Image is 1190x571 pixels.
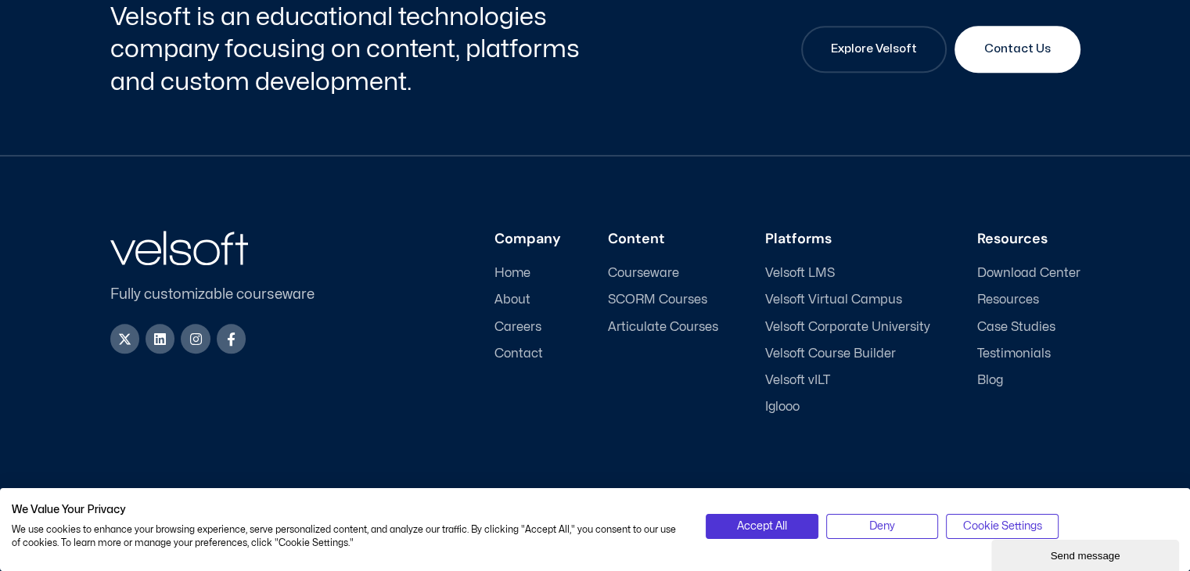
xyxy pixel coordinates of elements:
a: Resources [977,293,1080,307]
span: Explore Velsoft [831,40,917,59]
a: Courseware [608,266,718,281]
h3: Company [494,231,561,248]
span: Careers [494,320,541,335]
p: Fully customizable courseware [110,284,340,305]
h3: Content [608,231,718,248]
span: Cookie Settings [962,518,1041,535]
span: Blog [977,373,1003,388]
p: We use cookies to enhance your browsing experience, serve personalized content, and analyze our t... [12,523,682,550]
a: Velsoft LMS [765,266,930,281]
a: SCORM Courses [608,293,718,307]
span: Deny [869,518,895,535]
span: Iglooo [765,400,800,415]
a: Download Center [977,266,1080,281]
a: Velsoft vILT [765,373,930,388]
span: Testimonials [977,347,1051,361]
h3: Platforms [765,231,930,248]
span: Velsoft LMS [765,266,835,281]
span: Velsoft Virtual Campus [765,293,902,307]
h3: Resources [977,231,1080,248]
a: Home [494,266,561,281]
span: Contact [494,347,543,361]
h2: Velsoft is an educational technologies company focusing on content, platforms and custom developm... [110,1,591,99]
button: Adjust cookie preferences [946,514,1058,539]
span: Resources [977,293,1039,307]
a: Velsoft Virtual Campus [765,293,930,307]
span: Home [494,266,530,281]
button: Deny all cookies [826,514,938,539]
a: Careers [494,320,561,335]
span: Courseware [608,266,679,281]
a: Case Studies [977,320,1080,335]
span: About [494,293,530,307]
a: Contact [494,347,561,361]
button: Accept all cookies [706,514,818,539]
a: Velsoft Course Builder [765,347,930,361]
a: Articulate Courses [608,320,718,335]
span: Velsoft Course Builder [765,347,896,361]
a: Explore Velsoft [801,26,947,73]
span: SCORM Courses [608,293,707,307]
a: Velsoft Corporate University [765,320,930,335]
a: Iglooo [765,400,930,415]
iframe: chat widget [991,537,1182,571]
span: Accept All [737,518,787,535]
span: Velsoft vILT [765,373,830,388]
a: Testimonials [977,347,1080,361]
a: About [494,293,561,307]
h2: We Value Your Privacy [12,503,682,517]
span: Case Studies [977,320,1055,335]
span: Contact Us [984,40,1051,59]
a: Contact Us [955,26,1080,73]
a: Blog [977,373,1080,388]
